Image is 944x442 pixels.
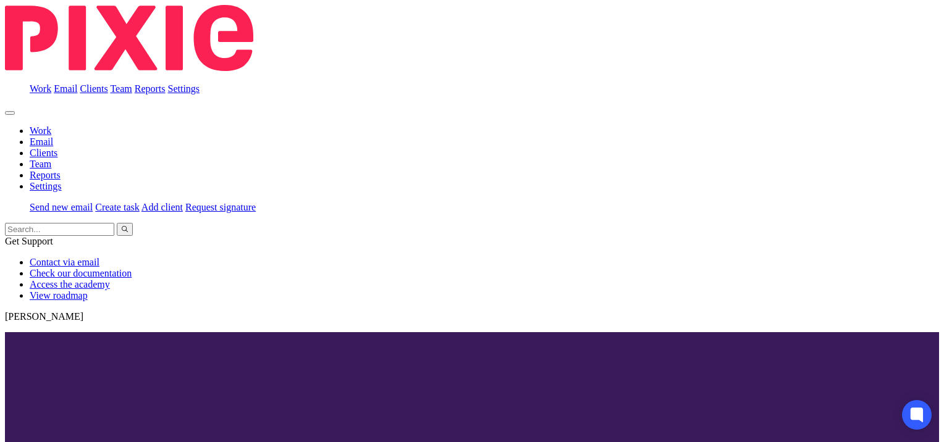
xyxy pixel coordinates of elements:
[54,83,77,94] a: Email
[5,236,53,246] span: Get Support
[5,223,114,236] input: Search
[30,83,51,94] a: Work
[30,170,61,180] a: Reports
[95,202,140,212] a: Create task
[30,279,110,290] a: Access the academy
[5,5,253,71] img: Pixie
[30,181,62,191] a: Settings
[30,148,57,158] a: Clients
[141,202,183,212] a: Add client
[30,125,51,136] a: Work
[30,159,51,169] a: Team
[110,83,132,94] a: Team
[30,257,99,267] a: Contact via email
[80,83,107,94] a: Clients
[185,202,256,212] a: Request signature
[168,83,200,94] a: Settings
[135,83,166,94] a: Reports
[30,202,93,212] a: Send new email
[30,290,88,301] a: View roadmap
[117,223,133,236] button: Search
[5,311,939,322] p: [PERSON_NAME]
[30,136,53,147] a: Email
[30,268,132,278] a: Check our documentation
